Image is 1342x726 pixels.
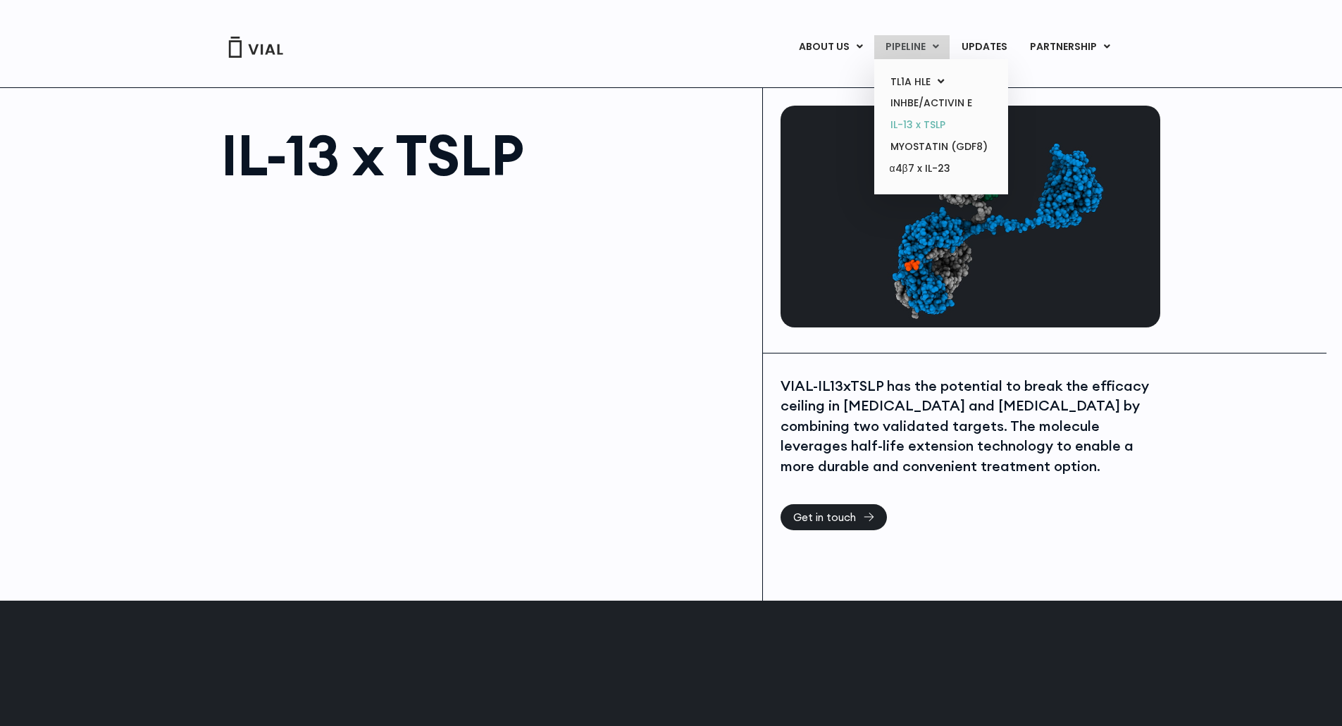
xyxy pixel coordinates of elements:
[1019,35,1122,59] a: PARTNERSHIPMenu Toggle
[950,35,1018,59] a: UPDATES
[879,158,1002,180] a: α4β7 x IL-23
[788,35,874,59] a: ABOUT USMenu Toggle
[793,512,856,522] span: Get in touch
[228,37,284,58] img: Vial Logo
[879,71,1002,93] a: TL1A HLEMenu Toggle
[879,114,1002,136] a: IL-13 x TSLP
[221,127,749,183] h1: IL-13 x TSLP
[874,35,950,59] a: PIPELINEMenu Toggle
[781,504,887,530] a: Get in touch
[879,136,1002,158] a: MYOSTATIN (GDF8)
[879,92,1002,114] a: INHBE/ACTIVIN E
[781,376,1157,477] div: VIAL-IL13xTSLP has the potential to break the efficacy ceiling in [MEDICAL_DATA] and [MEDICAL_DAT...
